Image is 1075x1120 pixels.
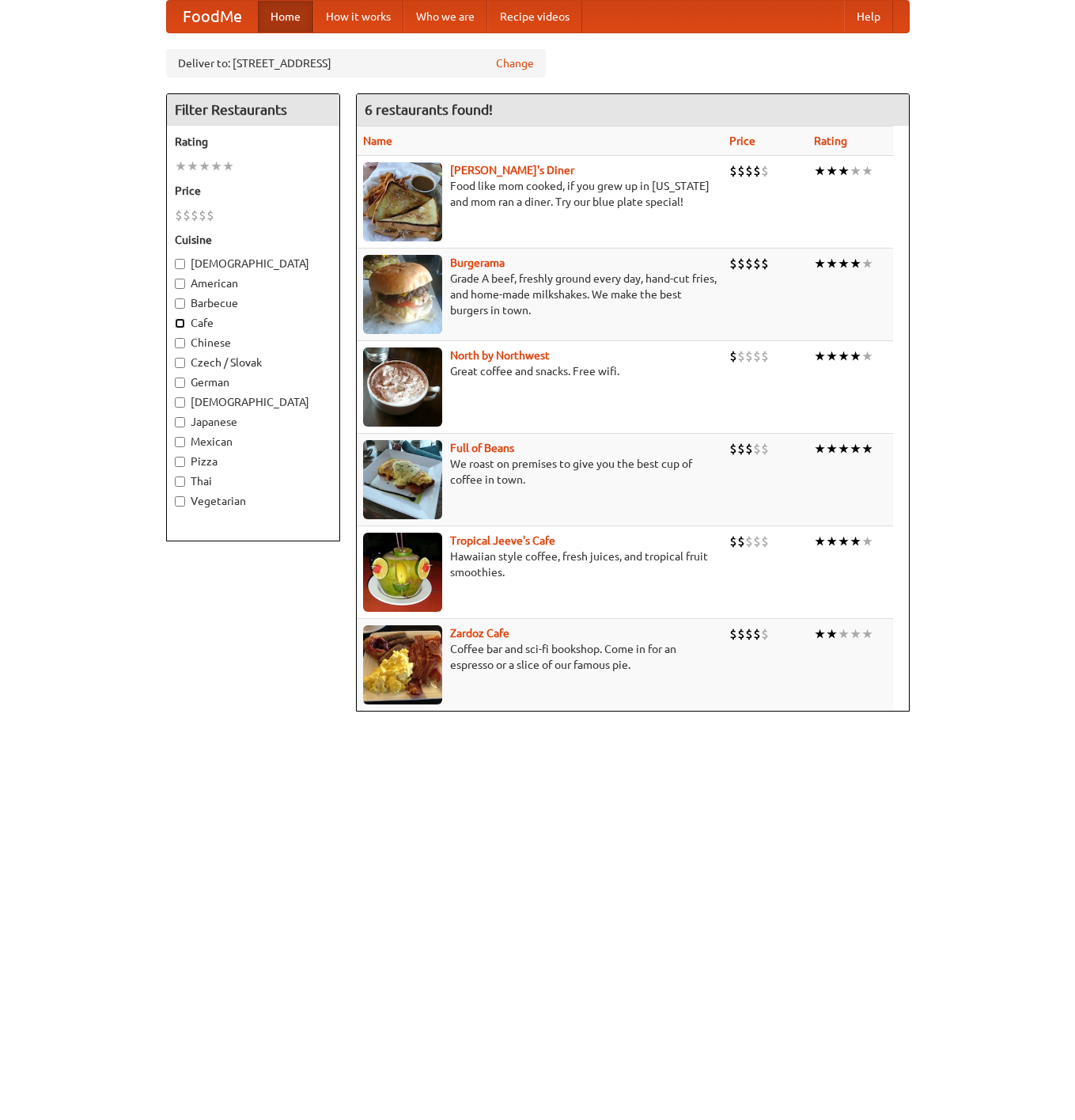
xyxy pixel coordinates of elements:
[363,641,717,673] p: Coffee bar and sci-fi bookshop. Come in for an espresso or a slice of our famous pie.
[175,134,331,150] h5: Rating
[861,625,873,643] li: ★
[737,533,745,550] li: $
[175,275,331,291] label: American
[313,1,403,32] a: How it works
[363,135,392,147] a: Name
[826,255,838,272] li: ★
[814,347,826,365] li: ★
[850,625,861,643] li: ★
[861,440,873,457] li: ★
[729,162,737,180] li: $
[175,298,185,309] input: Barbecue
[210,158,222,175] li: ★
[450,534,555,547] a: Tropical Jeeve's Cafe
[191,207,199,224] li: $
[753,255,761,272] li: $
[167,94,339,126] h4: Filter Restaurants
[753,625,761,643] li: $
[814,533,826,550] li: ★
[175,183,331,199] h5: Price
[363,255,442,334] img: burgerama.jpg
[850,347,861,365] li: ★
[814,625,826,643] li: ★
[745,533,753,550] li: $
[363,533,442,612] img: jeeves.jpg
[737,162,745,180] li: $
[175,318,185,328] input: Cafe
[175,378,185,388] input: German
[363,549,717,580] p: Hawaiian style coffee, fresh juices, and tropical fruit smoothies.
[363,456,717,488] p: We roast on premises to give you the best cup of coffee in town.
[363,363,717,379] p: Great coffee and snacks. Free wifi.
[167,1,258,32] a: FoodMe
[850,255,861,272] li: ★
[814,255,826,272] li: ★
[222,158,234,175] li: ★
[199,207,206,224] li: $
[838,625,850,643] li: ★
[753,347,761,365] li: $
[761,162,769,180] li: $
[826,162,838,180] li: ★
[761,255,769,272] li: $
[450,442,514,454] a: Full of Beans
[745,440,753,457] li: $
[175,355,331,370] label: Czech / Slovak
[175,434,331,450] label: Mexican
[844,1,893,32] a: Help
[861,347,873,365] li: ★
[487,1,582,32] a: Recipe videos
[365,102,493,117] ng-pluralize: 6 restaurants found!
[729,135,755,147] a: Price
[729,625,737,643] li: $
[737,255,745,272] li: $
[175,374,331,390] label: German
[175,397,185,408] input: [DEMOGRAPHIC_DATA]
[838,255,850,272] li: ★
[175,496,185,507] input: Vegetarian
[363,162,442,241] img: sallys.jpg
[496,55,534,71] a: Change
[450,164,574,177] a: [PERSON_NAME]'s Diner
[175,232,331,248] h5: Cuisine
[183,207,191,224] li: $
[175,335,331,351] label: Chinese
[838,440,850,457] li: ★
[814,440,826,457] li: ★
[745,625,753,643] li: $
[363,178,717,210] p: Food like mom cooked, if you grew up in [US_STATE] and mom ran a diner. Try our blue plate special!
[761,440,769,457] li: $
[175,454,331,469] label: Pizza
[838,162,850,180] li: ★
[753,162,761,180] li: $
[826,625,838,643] li: ★
[737,440,745,457] li: $
[175,414,331,430] label: Japanese
[861,255,873,272] li: ★
[838,347,850,365] li: ★
[450,349,550,362] b: North by Northwest
[175,417,185,427] input: Japanese
[363,625,442,704] img: zardoz.jpg
[175,437,185,447] input: Mexican
[175,476,185,487] input: Thai
[175,493,331,509] label: Vegetarian
[729,347,737,365] li: $
[199,158,210,175] li: ★
[729,255,737,272] li: $
[175,279,185,289] input: American
[838,533,850,550] li: ★
[175,158,187,175] li: ★
[363,347,442,427] img: north.jpg
[403,1,487,32] a: Who we are
[753,533,761,550] li: $
[166,49,546,78] div: Deliver to: [STREET_ADDRESS]
[187,158,199,175] li: ★
[363,440,442,519] img: beans.jpg
[450,627,509,640] a: Zardoz Cafe
[761,625,769,643] li: $
[850,162,861,180] li: ★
